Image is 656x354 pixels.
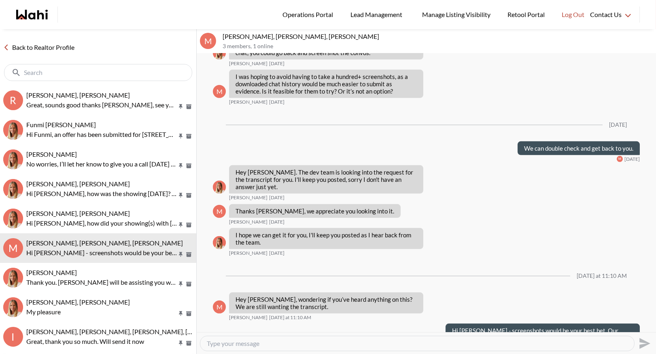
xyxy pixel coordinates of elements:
[3,238,23,258] div: M
[213,181,226,194] div: Michelle Ryckman
[207,339,628,348] textarea: Type your message
[177,251,185,258] button: Pin
[213,205,226,218] div: M
[24,68,174,77] input: Search
[177,192,185,199] button: Pin
[177,133,185,140] button: Pin
[26,328,236,335] span: [PERSON_NAME], [PERSON_NAME], [PERSON_NAME], [PERSON_NAME]
[3,327,23,347] div: I
[3,297,23,317] div: Sachinkumar Mali, Michelle
[213,236,226,249] img: M
[213,236,226,249] div: Michelle Ryckman
[185,251,193,258] button: Archive
[26,180,130,188] span: [PERSON_NAME], [PERSON_NAME]
[236,296,417,310] p: Hey [PERSON_NAME], wondering if you’ve heard anything on this? We are still wanting the transcript.
[269,219,284,225] time: 2025-07-09T00:19:55.640Z
[617,156,623,162] div: M
[26,239,183,247] span: [PERSON_NAME], [PERSON_NAME], [PERSON_NAME]
[223,32,653,41] p: [PERSON_NAME], [PERSON_NAME], [PERSON_NAME]
[420,9,493,20] span: Manage Listing Visibility
[213,301,226,313] div: M
[177,310,185,317] button: Pin
[229,219,267,225] span: [PERSON_NAME]
[26,298,130,306] span: [PERSON_NAME], [PERSON_NAME]
[3,90,23,110] div: R
[26,121,96,128] span: Funmi [PERSON_NAME]
[26,100,177,110] p: Great, sounds good thanks [PERSON_NAME], see you this afternoon!
[26,150,77,158] span: [PERSON_NAME]
[282,9,336,20] span: Operations Portal
[200,33,216,49] div: M
[26,269,77,276] span: [PERSON_NAME]
[577,273,627,279] div: [DATE] at 11:10 AM
[269,314,311,321] time: 2025-08-16T15:10:59.605Z
[3,179,23,199] img: S
[236,168,417,190] p: Hey [PERSON_NAME]. The dev team is looking into the request for the transcript for you. I'll keep...
[229,250,267,256] span: [PERSON_NAME]
[269,99,284,105] time: 2025-07-08T01:43:05.189Z
[185,281,193,288] button: Archive
[350,9,405,20] span: Lead Management
[185,162,193,169] button: Archive
[452,327,633,349] p: Hi [PERSON_NAME] - screenshots would be your best bet. Our chats are not set up to pull transcrip...
[236,73,417,95] p: I was hoping to avoid having to take a hundred+ screenshots, as a downloaded chat history would b...
[3,297,23,317] img: S
[26,337,177,346] p: Great, thank you so much. Will send it now
[3,209,23,228] div: Efrem Abraham, Michelle
[624,156,640,162] time: 2025-07-08T13:46:40.248Z
[177,103,185,110] button: Pin
[26,189,177,198] p: Hi [PERSON_NAME], how was the showing [DATE]? Let me know if you have any questions or need anyth...
[185,133,193,140] button: Archive
[269,60,284,67] time: 2025-07-07T22:26:49.507Z
[26,307,177,317] p: My pleasure
[185,310,193,317] button: Archive
[3,120,23,140] img: F
[3,149,23,169] div: Tadia Hines, Michelle
[26,130,177,139] p: Hi Funmi, an offer has been submitted for [STREET_ADDRESS]. If you’re still interested in this pr...
[26,248,177,258] p: Hi [PERSON_NAME] - screenshots would be your best bet. Our chats are not set up to pull transcrip...
[3,268,23,288] div: Ritu Gill, Michelle
[177,340,185,347] button: Pin
[213,85,226,98] div: M
[16,10,48,19] a: Wahi homepage
[177,281,185,288] button: Pin
[26,277,177,287] p: Thank you. [PERSON_NAME] will be assisting you with the showing. Another chat will be created sho...
[229,60,267,67] span: [PERSON_NAME]
[269,194,284,201] time: 2025-07-08T22:18:24.457Z
[3,120,23,140] div: Funmi Nowocien, Michelle
[185,192,193,199] button: Archive
[213,181,226,194] img: M
[223,43,653,50] p: 3 members , 1 online
[3,179,23,199] div: Saeid Kanani, Michelle
[236,207,394,215] p: Thanks [PERSON_NAME], we appreciate you looking into it.
[177,162,185,169] button: Pin
[26,218,177,228] p: Hi [PERSON_NAME], how did your showing(s) with [PERSON_NAME] go [DATE]?
[3,268,23,288] img: R
[26,91,130,99] span: [PERSON_NAME], [PERSON_NAME]
[26,209,130,217] span: [PERSON_NAME], [PERSON_NAME]
[269,250,284,256] time: 2025-07-09T00:22:26.496Z
[609,122,627,128] div: [DATE]
[3,149,23,169] img: T
[26,159,177,169] p: No worries, I’ll let her know to give you a call [DATE] so you can get the information you need t...
[185,222,193,228] button: Archive
[229,194,267,201] span: [PERSON_NAME]
[562,9,584,20] span: Log Out
[3,209,23,228] img: E
[635,334,653,352] button: Send
[177,222,185,228] button: Pin
[229,314,267,321] span: [PERSON_NAME]
[229,99,267,105] span: [PERSON_NAME]
[507,9,547,20] span: Retool Portal
[524,145,633,152] p: We can double check and get back to you.
[236,231,417,246] p: I hope we can get it for you, I'll keep you posted as I hear back from the team.
[185,103,193,110] button: Archive
[185,340,193,347] button: Archive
